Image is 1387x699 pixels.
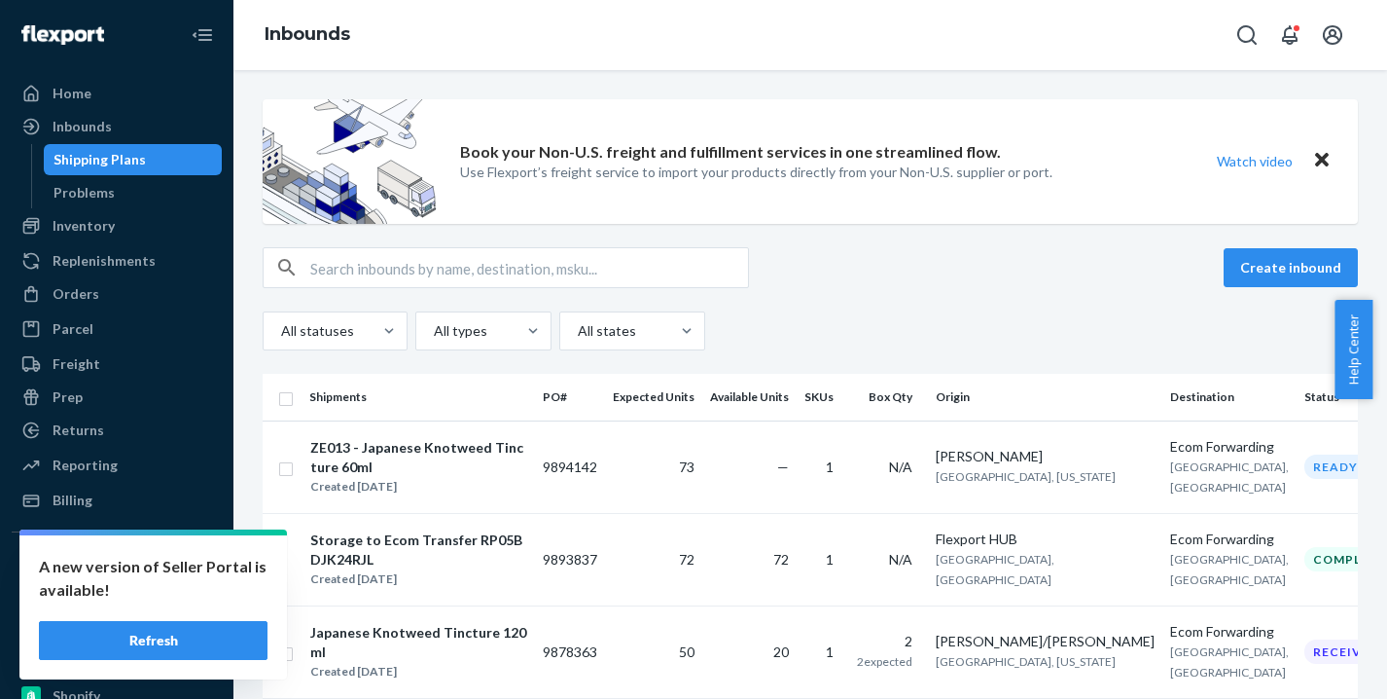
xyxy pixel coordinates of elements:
[12,450,222,481] a: Reporting
[773,551,789,568] span: 72
[44,144,223,175] a: Shipping Plans
[53,216,115,236] div: Inventory
[679,644,694,660] span: 50
[53,84,91,103] div: Home
[605,374,702,421] th: Expected Units
[797,374,849,421] th: SKUs
[249,7,366,63] ol: breadcrumbs
[936,632,1155,651] div: [PERSON_NAME]/[PERSON_NAME]
[889,551,912,568] span: N/A
[310,570,526,589] div: Created [DATE]
[12,313,222,345] a: Parcel
[936,552,1054,587] span: [GEOGRAPHIC_DATA], [GEOGRAPHIC_DATA]
[12,382,222,413] a: Prep
[53,319,93,339] div: Parcel
[849,374,928,421] th: Box Qty
[12,278,222,310] a: Orders
[310,248,748,287] input: Search inbounds by name, destination, msku...
[302,374,535,421] th: Shipments
[1204,147,1305,175] button: Watch video
[53,354,100,374] div: Freight
[826,551,834,568] span: 1
[889,459,912,475] span: N/A
[1309,147,1334,175] button: Close
[310,438,526,477] div: ZE013 - Japanese Knotweed Tincture 60ml
[1170,644,1289,680] span: [GEOGRAPHIC_DATA], [GEOGRAPHIC_DATA]
[936,447,1155,466] div: [PERSON_NAME]
[936,469,1116,484] span: [GEOGRAPHIC_DATA], [US_STATE]
[12,245,222,276] a: Replenishments
[53,456,118,475] div: Reporting
[265,23,350,45] a: Inbounds
[53,491,92,510] div: Billing
[535,374,605,421] th: PO#
[857,632,912,651] div: 2
[773,644,789,660] span: 20
[53,387,83,407] div: Prep
[12,581,222,612] a: WooCommerce
[53,284,99,304] div: Orders
[936,530,1155,549] div: Flexport HUB
[39,555,267,602] p: A new version of Seller Portal is available!
[310,662,526,681] div: Created [DATE]
[1227,16,1266,55] button: Open Search Box
[21,25,104,45] img: Flexport logo
[39,621,267,660] button: Refresh
[12,614,222,645] a: Amazon
[1270,16,1309,55] button: Open notifications
[1162,374,1297,421] th: Destination
[53,421,104,440] div: Returns
[12,415,222,446] a: Returns
[857,654,912,669] span: 2 expected
[12,548,222,579] button: Integrations
[1313,16,1352,55] button: Open account menu
[576,321,578,341] input: All states
[12,349,222,380] a: Freight
[702,374,797,421] th: Available Units
[53,183,115,202] div: Problems
[53,150,146,169] div: Shipping Plans
[310,477,526,497] div: Created [DATE]
[12,78,222,109] a: Home
[44,177,223,208] a: Problems
[183,16,222,55] button: Close Navigation
[12,111,222,142] a: Inbounds
[460,163,1052,182] p: Use Flexport’s freight service to import your products directly from your Non-U.S. supplier or port.
[826,459,834,475] span: 1
[826,644,834,660] span: 1
[679,551,694,568] span: 72
[777,459,789,475] span: —
[279,321,281,341] input: All statuses
[1334,300,1372,399] button: Help Center
[12,485,222,516] a: Billing
[1170,530,1289,549] div: Ecom Forwarding
[936,654,1116,669] span: [GEOGRAPHIC_DATA], [US_STATE]
[1170,460,1289,495] span: [GEOGRAPHIC_DATA], [GEOGRAPHIC_DATA]
[1170,437,1289,457] div: Ecom Forwarding
[1170,552,1289,587] span: [GEOGRAPHIC_DATA], [GEOGRAPHIC_DATA]
[53,251,156,271] div: Replenishments
[12,647,222,679] a: Google
[12,210,222,241] a: Inventory
[460,141,1001,164] p: Book your Non-U.S. freight and fulfillment services in one streamlined flow.
[310,623,526,662] div: Japanese Knotweed Tincture 120ml
[928,374,1162,421] th: Origin
[53,117,112,136] div: Inbounds
[535,606,605,698] td: 9878363
[1170,622,1289,642] div: Ecom Forwarding
[1224,248,1358,287] button: Create inbound
[432,321,434,341] input: All types
[310,531,526,570] div: Storage to Ecom Transfer RP05BDJK24RJL
[535,421,605,513] td: 9894142
[535,513,605,606] td: 9893837
[679,459,694,475] span: 73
